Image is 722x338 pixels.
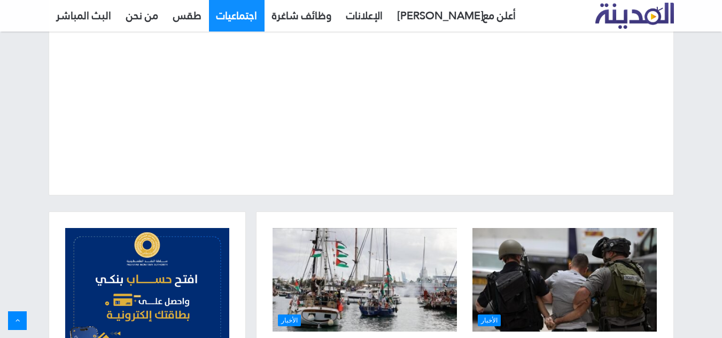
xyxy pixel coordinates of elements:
img: صورة رغم تهديدات الاحتلال.. “أسطول الصمود” على بُعد أميال من غزة [273,228,456,332]
img: تلفزيون المدينة [595,3,674,29]
a: رغم تهديدات الاحتلال.. “أسطول الصمود” على بُعد أميال من غزة [273,228,456,332]
span: الأخبار [478,315,501,326]
span: الأخبار [278,315,301,326]
img: صورة نادي الأسير: 40 حالة اعتقال على الأقل بين صفوف الأسرى المحررين [472,228,656,332]
a: نادي الأسير: 40 حالة اعتقال على الأقل بين صفوف الأسرى المحررين [472,228,656,332]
